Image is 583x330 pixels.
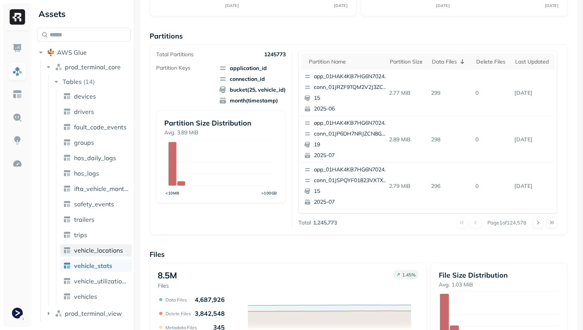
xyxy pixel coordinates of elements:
span: ifta_vehicle_months [74,185,129,193]
p: 3,842,548 [195,310,225,317]
p: 1245773 [264,51,286,58]
img: Optimization [12,159,22,169]
span: hos_logs [74,169,99,177]
tspan: [DATE] [545,3,559,8]
span: prod_terminal_view [65,310,122,317]
p: 19 [314,141,389,149]
p: Sep 14, 2025 [511,86,554,100]
p: conn_01JP6DH7NRJZCN8GVEFYQDQPD1 [314,130,389,138]
button: Tables(14) [52,75,131,88]
img: table [63,169,71,177]
img: table [63,262,71,270]
p: app_01HAK4KB7HG6N7024210G3S8D5 [314,119,389,127]
p: 8.5M [158,270,177,281]
button: AWS Glue [37,46,131,59]
p: File Size Distribution [439,271,559,280]
tspan: [DATE] [334,3,348,8]
button: prod_terminal_core [45,61,131,73]
span: trailers [74,216,94,223]
img: table [63,231,71,239]
p: Partition Size Distribution [164,119,278,127]
p: Delete Files [165,311,191,317]
img: Insights [12,136,22,146]
p: Partitions [150,32,568,40]
div: Partition name [309,58,382,65]
a: hos_daily_logs [60,152,132,164]
p: Total Partitions [156,51,194,58]
div: Delete Files [476,58,507,65]
p: 2.89 MiB [386,133,428,146]
p: ( 14 ) [83,78,95,85]
p: 4,687,926 [195,296,225,303]
img: table [63,277,71,285]
a: vehicle_utilization_day [60,275,132,287]
div: Partition size [390,58,425,65]
p: Files [158,282,177,290]
p: app_01HAK4KB7HG6N7024210G3S8D5 [314,166,389,174]
span: trips [74,231,87,239]
p: Avg. 3.89 MiB [164,129,278,136]
a: devices [60,90,132,102]
tspan: <10MB [165,191,180,195]
img: table [63,246,71,254]
span: AWS Glue [57,49,87,56]
span: application_id [219,64,286,72]
a: vehicles [60,290,132,303]
a: trips [60,229,132,241]
p: Page 1 of 124,578 [487,219,526,226]
div: Data Files [432,57,468,66]
p: 299 [428,86,472,100]
span: vehicle_stats [74,262,112,270]
p: Avg. 1.03 MiB [439,281,559,288]
img: table [63,139,71,146]
p: 0 [472,86,511,100]
img: table [63,216,71,223]
a: vehicle_locations [60,244,132,256]
img: Ryft [10,9,25,25]
p: conn_01JSPQYF01823VXTX85SV0HHP6 [314,177,389,184]
img: namespace [55,310,62,317]
p: Data Files [165,297,187,303]
span: groups [74,139,94,146]
button: app_01HAK4KB7HG6N7024210G3S8D5conn_01JVQQQYEAFTBB3A2NBR0NFFA8172025-07 [301,209,392,256]
p: app_01HAK4KB7HG6N7024210G3S8D5 [314,73,389,80]
span: safety_events [74,200,114,208]
img: Terminal [12,308,23,318]
a: hos_logs [60,167,132,179]
p: 0 [472,179,511,193]
span: hos_daily_logs [74,154,116,162]
img: Dashboard [12,43,22,53]
span: month(timestamp) [219,97,286,104]
p: Sep 12, 2025 [511,133,554,146]
img: table [63,293,71,300]
div: Assets [37,8,131,20]
button: app_01HAK4KB7HG6N7024210G3S8D5conn_01JRZF9TQM2V2J3ZCZK61YNSKZ152025-06 [301,70,392,116]
p: 2025-06 [314,105,389,113]
span: vehicle_locations [74,246,123,254]
span: fault_code_events [74,123,126,131]
p: 1.45 % [402,272,416,278]
p: 0 [472,133,511,146]
img: table [63,185,71,193]
a: groups [60,136,132,149]
span: bucket(25, vehicle_id) [219,86,286,94]
p: 15 [314,94,389,102]
div: Last updated [515,58,550,65]
p: Sep 14, 2025 [511,179,554,193]
button: prod_terminal_view [45,307,131,320]
a: drivers [60,106,132,118]
span: connection_id [219,75,286,83]
p: Partition Keys [156,64,190,72]
p: 15 [314,188,389,195]
img: Query Explorer [12,112,22,122]
span: devices [74,92,96,100]
img: table [63,123,71,131]
p: 2.77 MiB [386,86,428,100]
span: vehicles [74,293,97,300]
a: vehicle_stats [60,260,132,272]
img: table [63,200,71,208]
span: Tables [62,78,82,85]
span: drivers [74,108,94,116]
img: table [63,154,71,162]
span: prod_terminal_core [65,63,121,71]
